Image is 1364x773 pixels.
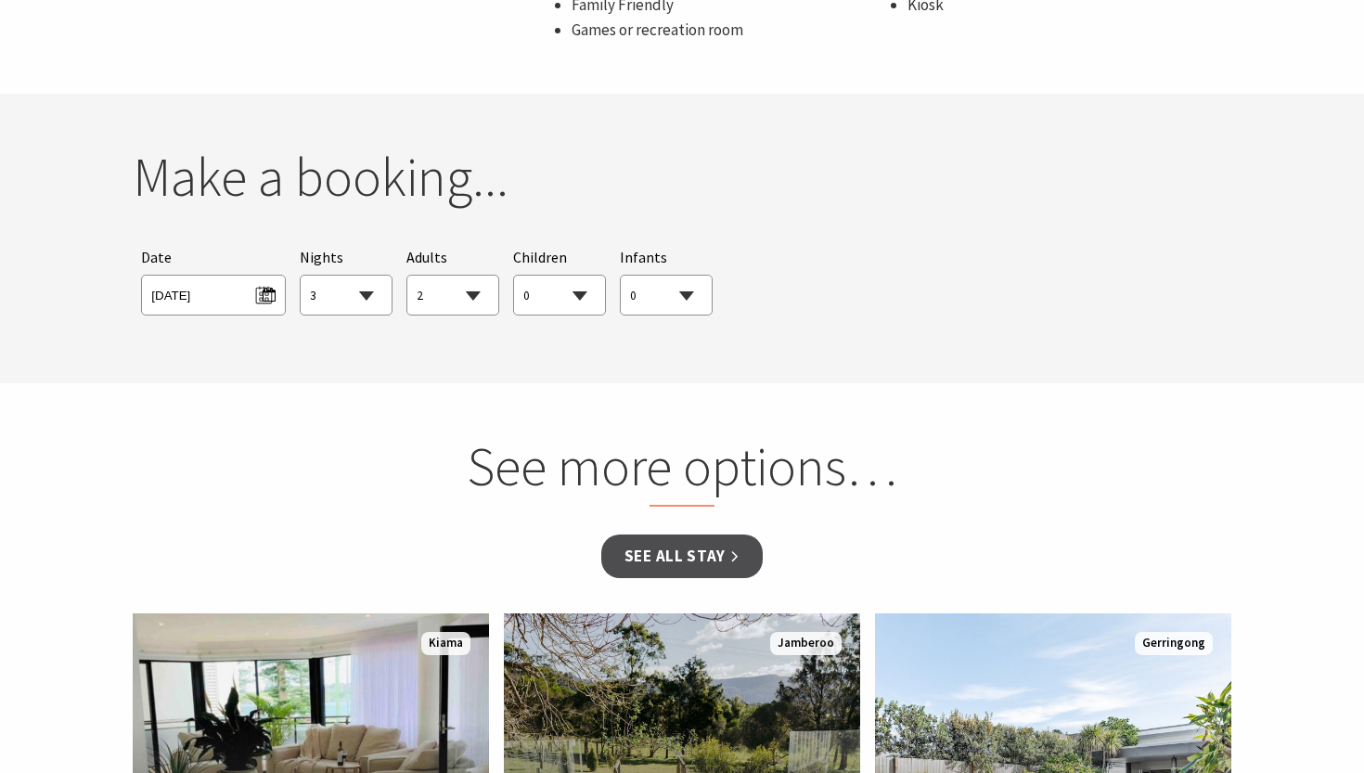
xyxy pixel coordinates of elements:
[133,145,1231,210] h2: Make a booking...
[601,535,763,578] a: See all Stay
[620,248,667,266] span: Infants
[421,632,470,655] span: Kiama
[770,632,842,655] span: Jamberoo
[1135,632,1213,655] span: Gerringong
[328,434,1036,507] h2: See more options…
[300,246,392,316] div: Choose a number of nights
[300,246,343,270] span: Nights
[151,280,275,305] span: [DATE]
[572,18,889,43] li: Games or recreation room
[141,248,172,266] span: Date
[406,248,447,266] span: Adults
[513,248,567,266] span: Children
[141,246,285,316] div: Please choose your desired arrival date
